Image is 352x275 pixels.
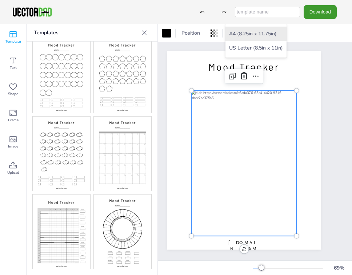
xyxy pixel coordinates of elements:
[225,27,287,41] li: A4 (8.25in x 11.75in)
[33,195,90,269] img: mood8.jpg
[304,5,337,19] button: Download
[8,91,18,97] span: Shape
[12,7,53,17] img: VectorDad-1.png
[180,30,201,36] span: Position
[225,41,287,55] li: US Letter (8.5in x 11in)
[225,78,263,83] span: MONTH:___________
[5,39,21,44] span: Template
[8,144,18,149] span: Image
[33,39,90,113] img: mood4.jpg
[228,240,260,258] span: [DOMAIN_NAME]
[208,61,280,73] span: Mood Tracker
[94,39,151,113] img: mood5.jpg
[94,117,151,191] img: mood7.jpg
[10,65,17,71] span: Text
[235,7,300,17] input: template name
[33,117,90,191] img: mood6.jpg
[94,195,151,269] img: mood9.jpg
[7,170,19,176] span: Upload
[8,117,19,123] span: Frame
[34,24,139,42] p: Templates
[330,264,348,271] div: 69 %
[225,24,287,58] ul: Resize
